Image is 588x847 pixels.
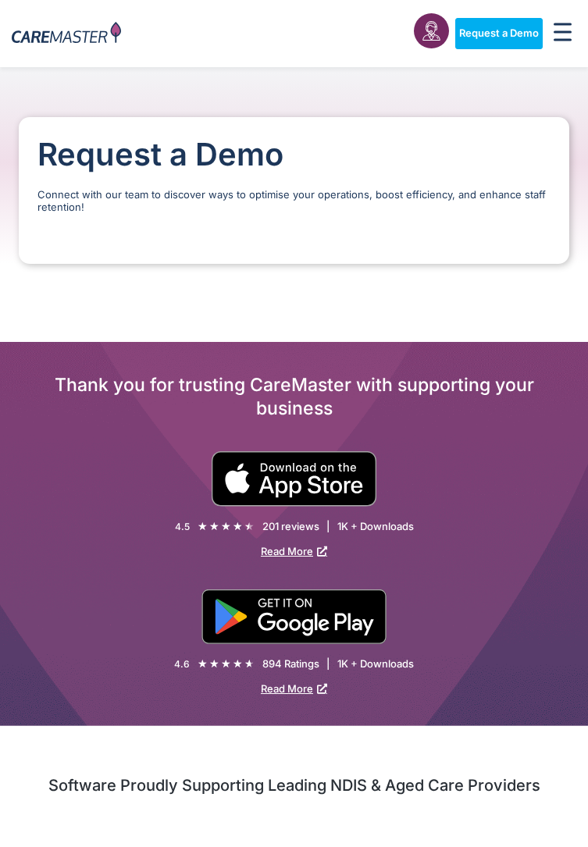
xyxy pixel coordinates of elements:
div: 894 Ratings | 1K + Downloads [262,657,414,671]
div: 4.5 [175,520,190,533]
div: 4.6 [174,657,190,671]
i: ★ [221,518,231,535]
div: 4.5/5 [198,518,255,535]
h2: Software Proudly Supporting Leading NDIS & Aged Care Providers [19,775,569,795]
a: Read More [261,682,327,695]
i: ★ [244,518,255,535]
img: CareMaster Logo [12,22,121,46]
i: ★ [221,656,231,672]
a: Read More [261,545,327,557]
i: ★ [233,656,243,672]
div: 201 reviews | 1K + Downloads [262,520,414,533]
a: Request a Demo [455,18,543,49]
i: ★ [198,656,208,672]
div: Menu Toggle [549,18,576,49]
i: ★ [244,656,255,672]
img: "Get is on" Black Google play button. [201,589,387,644]
div: 4.6/5 [198,656,255,672]
img: small black download on the apple app store button. [211,451,377,507]
p: Connect with our team to discover ways to optimise your operations, boost efficiency, and enhance... [37,189,551,213]
i: ★ [198,518,208,535]
h2: Thank you for trusting CareMaster with supporting your business [19,373,569,420]
h1: Request a Demo [37,136,551,173]
i: ★ [209,656,219,672]
i: ★ [209,518,219,535]
i: ★ [233,518,243,535]
span: Request a Demo [459,27,539,40]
